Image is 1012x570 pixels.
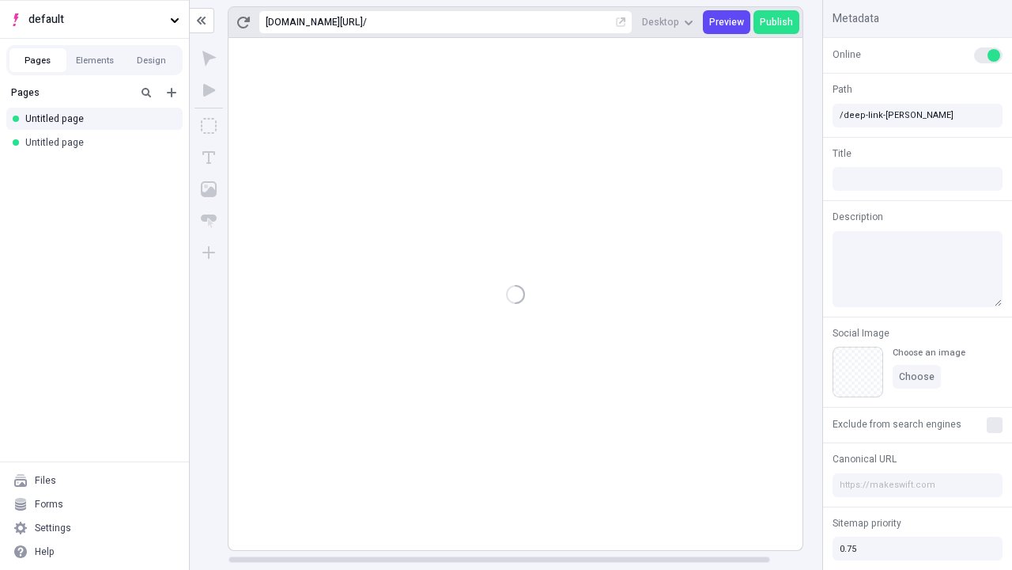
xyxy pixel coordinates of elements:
[35,498,63,511] div: Forms
[703,10,750,34] button: Preview
[833,326,889,340] span: Social Image
[266,16,363,28] div: [URL][DOMAIN_NAME]
[35,545,55,558] div: Help
[753,10,799,34] button: Publish
[66,48,123,72] button: Elements
[833,473,1003,497] input: https://makeswift.com
[28,11,164,28] span: default
[35,522,71,534] div: Settings
[899,370,935,383] span: Choose
[11,86,130,99] div: Pages
[194,112,223,140] button: Box
[642,16,679,28] span: Desktop
[833,210,883,224] span: Description
[194,143,223,172] button: Text
[25,112,170,125] div: Untitled page
[833,417,961,431] span: Exclude from search engines
[25,136,170,149] div: Untitled page
[636,10,700,34] button: Desktop
[194,207,223,235] button: Button
[833,452,897,466] span: Canonical URL
[123,48,180,72] button: Design
[194,175,223,203] button: Image
[709,16,744,28] span: Preview
[893,365,941,389] button: Choose
[893,347,965,359] div: Choose an image
[833,82,852,97] span: Path
[833,146,852,161] span: Title
[833,516,901,530] span: Sitemap priority
[162,83,181,102] button: Add new
[9,48,66,72] button: Pages
[363,16,367,28] div: /
[833,47,861,62] span: Online
[35,474,56,487] div: Files
[760,16,793,28] span: Publish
